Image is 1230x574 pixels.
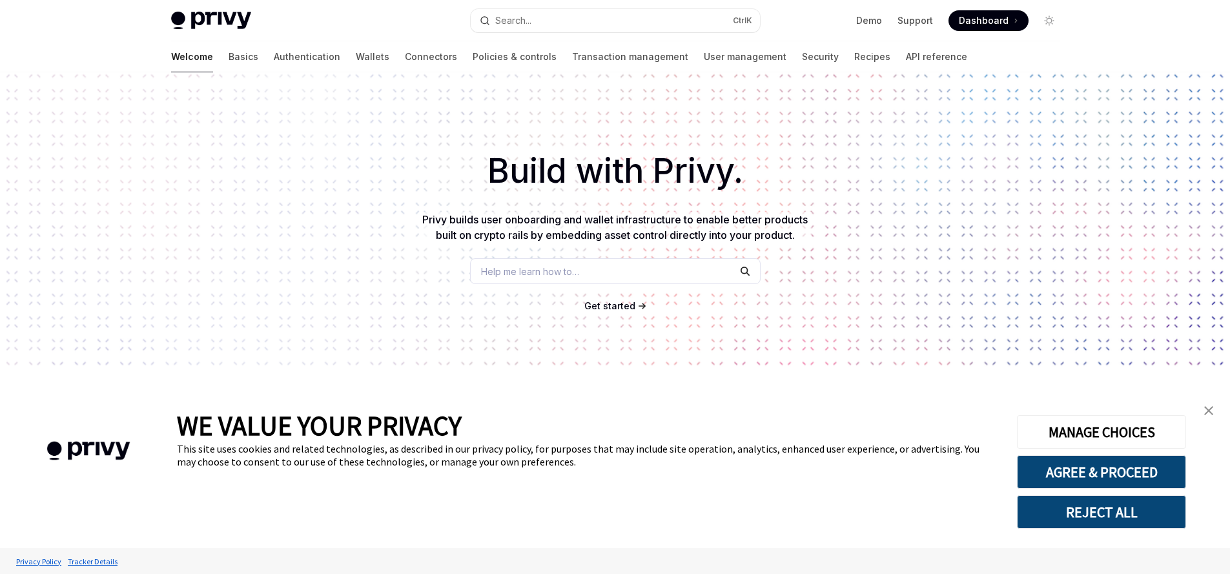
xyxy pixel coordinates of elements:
[959,14,1009,27] span: Dashboard
[274,41,340,72] a: Authentication
[177,409,462,442] span: WE VALUE YOUR PRIVACY
[1017,495,1186,529] button: REJECT ALL
[177,442,998,468] div: This site uses cookies and related technologies, as described in our privacy policy, for purposes...
[471,9,760,32] button: Open search
[171,12,251,30] img: light logo
[733,15,752,26] span: Ctrl K
[572,41,688,72] a: Transaction management
[897,14,933,27] a: Support
[1017,455,1186,489] button: AGREE & PROCEED
[19,423,158,479] img: company logo
[704,41,786,72] a: User management
[495,13,531,28] div: Search...
[171,41,213,72] a: Welcome
[802,41,839,72] a: Security
[906,41,967,72] a: API reference
[584,300,635,313] a: Get started
[473,41,557,72] a: Policies & controls
[1204,406,1213,415] img: close banner
[1039,10,1060,31] button: Toggle dark mode
[65,550,121,573] a: Tracker Details
[584,300,635,311] span: Get started
[854,41,890,72] a: Recipes
[422,213,808,241] span: Privy builds user onboarding and wallet infrastructure to enable better products built on crypto ...
[405,41,457,72] a: Connectors
[948,10,1029,31] a: Dashboard
[1196,398,1222,424] a: close banner
[229,41,258,72] a: Basics
[13,550,65,573] a: Privacy Policy
[356,41,389,72] a: Wallets
[856,14,882,27] a: Demo
[21,146,1209,196] h1: Build with Privy.
[481,265,579,278] span: Help me learn how to…
[1017,415,1186,449] button: MANAGE CHOICES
